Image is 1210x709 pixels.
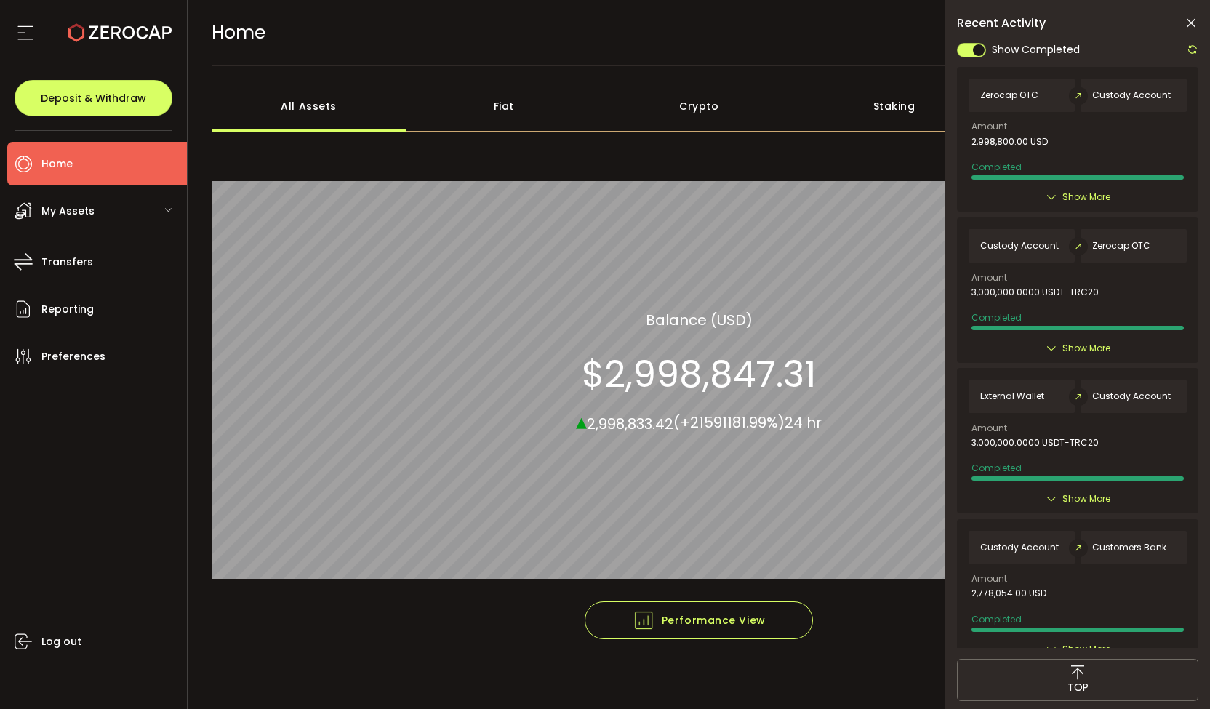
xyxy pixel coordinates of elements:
span: Custody Account [980,241,1059,251]
span: ▴ [576,405,587,436]
span: Custody Account [1092,391,1171,401]
span: Show More [1062,492,1110,506]
span: Performance View [633,609,766,631]
button: Performance View [585,601,813,639]
span: Log out [41,631,81,652]
section: $2,998,847.31 [582,352,816,396]
span: Show More [1062,190,1110,204]
span: 3,000,000.0000 USDT-TRC20 [971,287,1099,297]
span: 24 hr [785,412,822,433]
span: My Assets [41,201,95,222]
span: Zerocap OTC [980,90,1038,100]
div: All Assets [212,81,406,132]
div: Fiat [406,81,601,132]
span: Completed [971,462,1022,474]
span: Show More [1062,341,1110,356]
section: Balance (USD) [646,308,753,330]
button: Deposit & Withdraw [15,80,172,116]
span: Completed [971,161,1022,173]
span: Home [212,20,265,45]
span: Custody Account [1092,90,1171,100]
div: 聊天小工具 [1035,552,1210,709]
div: Staking [796,81,991,132]
div: Crypto [601,81,796,132]
span: Amount [971,424,1007,433]
span: Custody Account [980,542,1059,553]
span: Amount [971,122,1007,131]
span: Amount [971,574,1007,583]
span: 2,778,054.00 USD [971,588,1046,598]
iframe: Chat Widget [1035,552,1210,709]
span: Zerocap OTC [1092,241,1150,251]
span: 3,000,000.0000 USDT-TRC20 [971,438,1099,448]
span: Customers Bank [1092,542,1166,553]
span: Preferences [41,346,105,367]
span: Recent Activity [957,17,1046,29]
span: (+21591181.99%) [673,412,785,433]
span: Deposit & Withdraw [41,93,146,103]
span: Show Completed [992,42,1080,57]
span: External Wallet [980,391,1044,401]
span: 2,998,800.00 USD [971,137,1048,147]
span: Completed [971,311,1022,324]
span: Amount [971,273,1007,282]
span: Reporting [41,299,94,320]
span: Completed [971,613,1022,625]
span: Home [41,153,73,175]
span: 2,998,833.42 [587,413,673,433]
span: Transfers [41,252,93,273]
